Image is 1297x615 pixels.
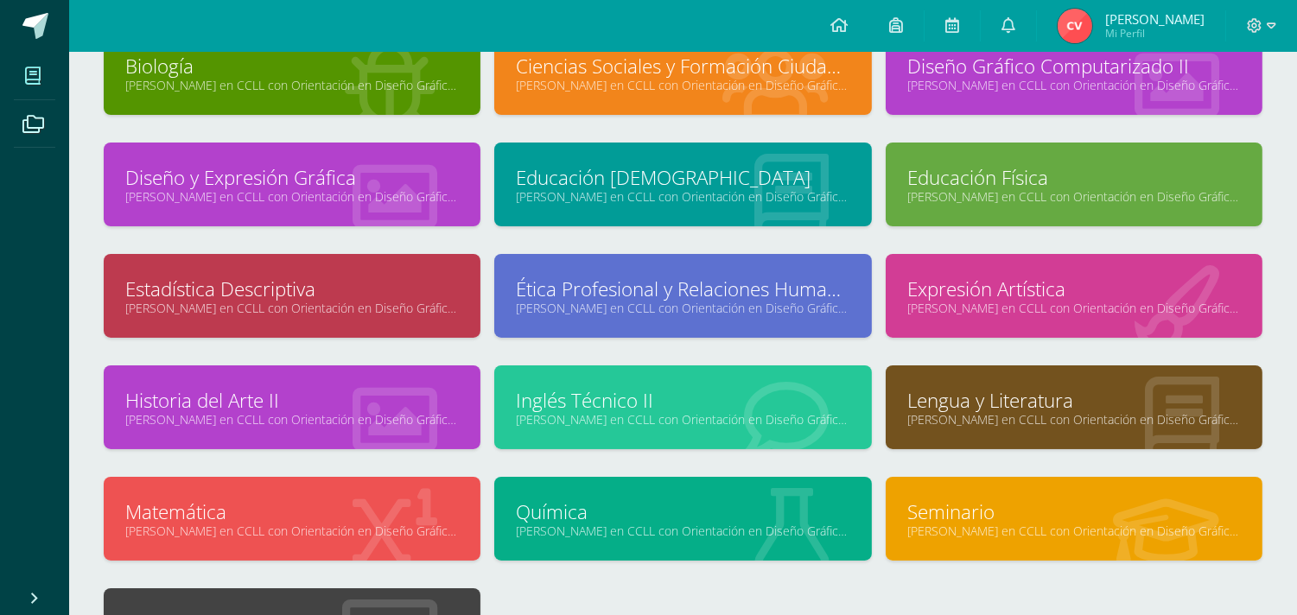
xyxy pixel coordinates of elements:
[125,276,459,302] a: Estadística Descriptiva
[907,387,1241,414] a: Lengua y Literatura
[1105,26,1205,41] span: Mi Perfil
[516,411,849,428] a: [PERSON_NAME] en CCLL con Orientación en Diseño Gráfico "A"
[125,387,459,414] a: Historia del Arte II
[516,164,849,191] a: Educación [DEMOGRAPHIC_DATA]
[907,411,1241,428] a: [PERSON_NAME] en CCLL con Orientación en Diseño Gráfico "A"
[125,77,459,93] a: [PERSON_NAME] en CCLL con Orientación en Diseño Gráfico "A"
[907,188,1241,205] a: [PERSON_NAME] en CCLL con Orientación en Diseño Gráfico "A"
[907,300,1241,316] a: [PERSON_NAME] en CCLL con Orientación en Diseño Gráfico "A"
[907,53,1241,79] a: Diseño Gráfico Computarizado II
[125,498,459,525] a: Matemática
[907,276,1241,302] a: Expresión Artística
[516,300,849,316] a: [PERSON_NAME] en CCLL con Orientación en Diseño Gráfico "A"
[907,498,1241,525] a: Seminario
[907,523,1241,539] a: [PERSON_NAME] en CCLL con Orientación en Diseño Gráfico "A"
[516,523,849,539] a: [PERSON_NAME] en CCLL con Orientación en Diseño Gráfico "A"
[125,188,459,205] a: [PERSON_NAME] en CCLL con Orientación en Diseño Gráfico "A"
[516,77,849,93] a: [PERSON_NAME] en CCLL con Orientación en Diseño Gráfico "A"
[125,411,459,428] a: [PERSON_NAME] en CCLL con Orientación en Diseño Gráfico "A"
[516,498,849,525] a: Química
[516,387,849,414] a: Inglés Técnico II
[125,164,459,191] a: Diseño y Expresión Gráfica
[1058,9,1092,43] img: f7d98b0250eaca680538efeb57171008.png
[516,53,849,79] a: Ciencias Sociales y Formación Ciudadana
[125,53,459,79] a: Biología
[907,77,1241,93] a: [PERSON_NAME] en CCLL con Orientación en Diseño Gráfico "A"
[516,276,849,302] a: Ética Profesional y Relaciones Humanas
[1105,10,1205,28] span: [PERSON_NAME]
[125,523,459,539] a: [PERSON_NAME] en CCLL con Orientación en Diseño Gráfico "A"
[516,188,849,205] a: [PERSON_NAME] en CCLL con Orientación en Diseño Gráfico "A"
[907,164,1241,191] a: Educación Física
[125,300,459,316] a: [PERSON_NAME] en CCLL con Orientación en Diseño Gráfico "A"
